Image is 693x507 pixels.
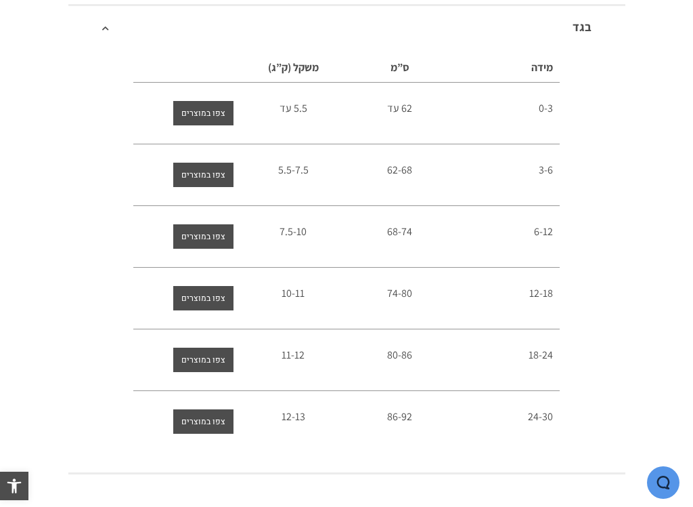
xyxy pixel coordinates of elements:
[68,47,625,472] div: בגד
[390,60,409,75] span: ס”מ
[282,286,305,300] span: 10-11
[387,163,412,177] span: 62-68
[181,348,225,372] span: צפו במוצרים
[534,224,553,239] span: 6-12
[173,286,233,310] a: צפו במוצרים
[181,409,225,434] span: צפו במוצרים
[387,101,412,115] span: 62 עד
[573,19,591,35] a: בגד
[282,348,305,362] span: 11-12
[387,409,412,424] span: 86-92
[173,348,233,372] a: צפו במוצרים
[387,224,412,239] span: 68-74
[181,101,225,125] span: צפו במוצרים
[181,163,225,187] span: צפו במוצרים
[278,163,309,177] span: 5.5-7.5
[173,224,233,249] a: צפו במוצרים
[387,286,412,300] span: 74-80
[529,348,553,362] span: 18-24
[529,286,553,300] span: 12-18
[531,60,553,75] span: מידה
[173,163,233,187] a: צפו במוצרים
[539,163,553,177] span: 3-6
[173,409,233,434] a: צפו במוצרים
[528,409,553,424] span: 24-30
[181,224,225,249] span: צפו במוצרים
[268,60,319,75] span: משקל (ק”ג)
[647,466,679,500] iframe: פותח יישומון שאפשר לשוחח בו בצ'אט עם אחד הנציגים שלנו
[282,409,305,424] span: 12-13
[181,286,225,310] span: צפו במוצרים
[68,4,625,47] div: בגד
[539,101,553,115] span: 0-3
[387,348,412,362] span: 80-86
[173,101,233,125] a: צפו במוצרים
[280,224,307,239] span: 7.5-10
[280,101,307,115] span: 5.5 עד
